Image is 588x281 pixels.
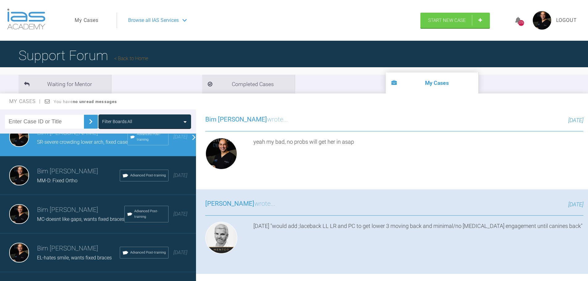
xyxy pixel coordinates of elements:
span: MC-doesnt like gaps, wants fixed braces [37,216,124,222]
a: Back to Home [114,56,148,61]
span: [DATE] [568,117,583,123]
h3: Bim [PERSON_NAME] [37,205,124,215]
span: Browse all IAS Services [128,16,179,24]
a: Logout [556,16,577,24]
span: EL-hates smile, wants fixed braces [37,255,112,261]
h1: Support Forum [19,45,148,66]
img: Bim Sawhney [205,138,237,170]
span: MM-D: Fixed Ortho [37,178,77,184]
img: profile.png [533,11,551,30]
span: You have [54,99,117,104]
div: yeah my bad, no probs will get her in asap [253,138,583,172]
img: logo-light.3e3ef733.png [7,9,45,30]
strong: no unread messages [73,99,117,104]
a: Start New Case [420,13,490,28]
img: Bim Sawhney [9,166,29,185]
h3: Bim [PERSON_NAME] [37,243,120,254]
h3: Bim [PERSON_NAME] [37,166,120,177]
a: My Cases [75,16,98,24]
li: Completed Cases [202,75,295,93]
div: 376 [518,20,524,26]
img: Bim Sawhney [9,243,29,262]
span: [DATE] [173,211,187,217]
div: [DATE] "would add ;laceback LL LR and PC to get lower 3 moving back and minimal/no [MEDICAL_DATA]... [253,222,583,256]
img: Bim Sawhney [9,204,29,224]
span: Bim [PERSON_NAME] [205,116,267,123]
span: Advanced Post-training [137,131,166,143]
h3: wrote... [205,114,288,125]
span: Advanced Post-training [134,209,166,220]
span: [DATE] [568,201,583,208]
img: Ross Hobson [205,222,237,254]
span: Advanced Post-training [130,173,166,178]
span: Advanced Post-training [130,250,166,255]
li: My Cases [386,72,478,93]
span: [DATE] [173,134,187,140]
img: Bim Sawhney [9,127,29,147]
span: [DATE] [173,250,187,255]
span: [DATE] [173,172,187,178]
span: [PERSON_NAME] [205,200,254,207]
span: SR-severe crowding lower arch, fixed case [37,139,127,145]
div: Filter Boards: All [102,118,132,125]
li: Waiting for Mentor [19,75,111,93]
span: My Cases [9,98,41,104]
span: Start New Case [428,18,466,23]
h3: wrote... [205,199,275,209]
input: Enter Case ID or Title [5,115,84,129]
img: chevronRight.28bd32b0.svg [86,117,96,126]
